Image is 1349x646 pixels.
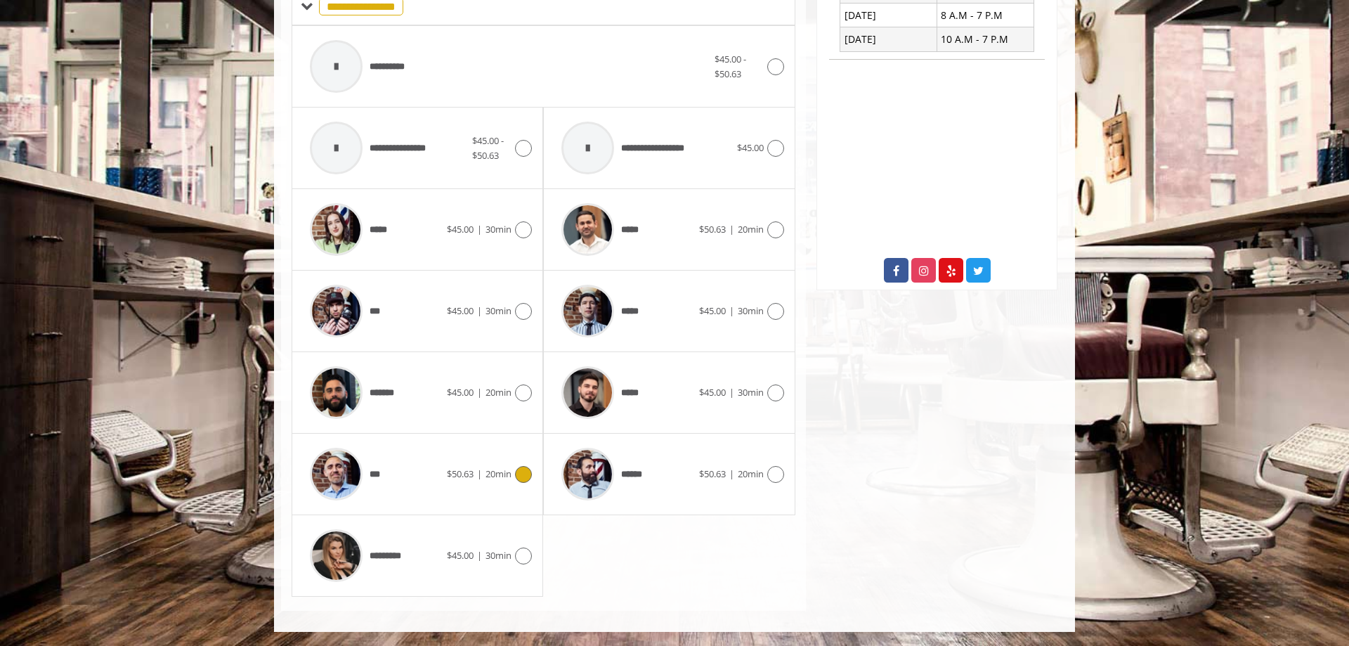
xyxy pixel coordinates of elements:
span: $45.00 - $50.63 [715,53,746,80]
span: 20min [485,386,511,399]
span: 20min [738,467,764,480]
span: | [477,467,482,480]
td: 8 A.M - 7 P.M [937,4,1034,27]
td: 10 A.M - 7 P.M [937,27,1034,51]
span: 30min [485,223,511,235]
span: | [477,549,482,562]
span: $45.00 - $50.63 [472,134,504,162]
span: $45.00 [737,141,764,154]
span: 30min [485,549,511,562]
span: | [729,467,734,480]
span: 20min [485,467,511,480]
span: $50.63 [699,467,726,480]
span: $50.63 [447,467,474,480]
span: | [729,386,734,399]
span: $45.00 [447,386,474,399]
span: 30min [485,304,511,317]
span: $45.00 [447,223,474,235]
span: | [729,304,734,317]
span: 20min [738,223,764,235]
span: 30min [738,386,764,399]
span: $45.00 [699,386,726,399]
td: [DATE] [840,27,937,51]
span: | [477,304,482,317]
span: $50.63 [699,223,726,235]
span: 30min [738,304,764,317]
span: $45.00 [447,304,474,317]
span: | [477,223,482,235]
span: | [729,223,734,235]
span: $45.00 [699,304,726,317]
td: [DATE] [840,4,937,27]
span: | [477,386,482,399]
span: $45.00 [447,549,474,562]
